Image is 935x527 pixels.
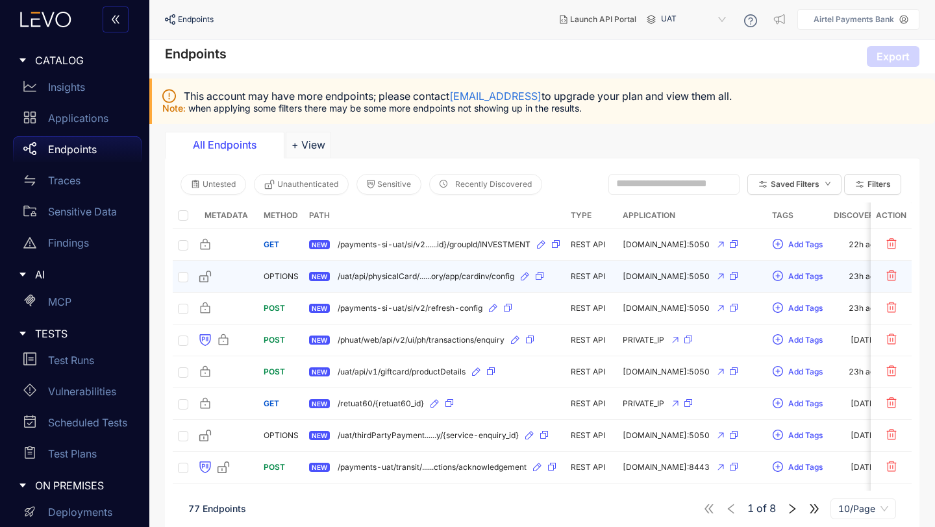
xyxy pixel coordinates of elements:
span: swap [23,174,36,187]
button: plus-circleAdd Tags [772,489,823,509]
span: plus-circle [773,461,783,473]
span: /retuat60/{retuat60_id} [338,399,424,408]
span: Saved Filters [771,180,819,189]
span: caret-right [18,481,27,490]
div: 23h ago [849,304,879,313]
span: Unauthenticated [277,180,338,189]
div: 23h ago [849,272,879,281]
a: Endpoints [13,136,142,167]
p: Deployments [48,506,112,518]
a: Test Runs [13,347,142,378]
span: NEW [309,463,330,472]
button: plus-circleAdd Tags [772,393,823,414]
span: Recently Discovered [455,180,532,189]
div: REST API [571,463,612,472]
span: Add Tags [788,304,823,313]
th: Action [871,202,912,229]
p: MCP [48,296,71,308]
span: AI [35,269,131,280]
span: warning [23,236,36,249]
span: Sensitive [377,180,411,189]
a: Applications [13,105,142,136]
div: [DATE] [851,463,877,472]
span: double-left [110,14,121,26]
div: 22h ago [849,240,879,249]
p: Findings [48,237,89,249]
a: Insights [13,74,142,105]
button: Unauthenticated [254,174,349,195]
span: ON PREMISES [35,480,131,491]
span: clock-circle [440,180,447,189]
p: Vulnerabilities [48,386,116,397]
th: Metadata [193,202,258,229]
span: PRIVATE_IP [623,336,664,345]
span: Add Tags [788,272,823,281]
div: [DATE] [851,336,877,345]
span: NEW [309,367,330,376]
div: [DATE] [851,431,877,440]
span: /payments-si-uat/si/v2/refresh-config [338,304,482,313]
a: Scheduled Tests [13,410,142,441]
th: Discovered [829,202,899,229]
span: down [825,180,831,188]
div: ON PREMISES [8,472,142,499]
span: [DOMAIN_NAME]:5050 [623,272,710,281]
p: Test Runs [48,354,94,366]
a: MCP [13,289,142,320]
span: [DOMAIN_NAME]:5050 [623,367,710,376]
p: Sensitive Data [48,206,117,217]
span: POST [264,303,285,313]
div: REST API [571,336,612,345]
button: plus-circleAdd Tags [772,266,823,287]
span: plus-circle [773,239,783,251]
span: OPTIONS [264,271,299,281]
span: 8 [769,503,776,515]
span: PRIVATE_IP [623,399,664,408]
span: Add Tags [788,336,823,345]
p: Applications [48,112,108,124]
button: plus-circleAdd Tags [772,457,823,478]
a: Traces [13,167,142,199]
span: TESTS [35,328,131,339]
span: UAT [661,9,729,30]
span: right [786,503,798,515]
button: Saved Filtersdown [747,174,841,195]
p: Endpoints [48,143,97,155]
span: /phuat/web/api/v2/ui/ph/transactions/enquiry [338,336,505,345]
button: Untested [181,174,246,195]
span: /payments-uat/transit/......ctions/acknowledgement [338,463,527,472]
span: POST [264,462,285,472]
span: [DOMAIN_NAME]:8443 [623,463,710,472]
button: plus-circleAdd Tags [772,362,823,382]
span: /uat/api/v1/giftcard/productDetails [338,367,466,376]
div: CATALOG [8,47,142,74]
span: [DOMAIN_NAME]:5050 [623,240,710,249]
span: Untested [203,180,236,189]
div: REST API [571,272,612,281]
th: Path [304,202,566,229]
th: Application [617,202,767,229]
button: plus-circleAdd Tags [772,298,823,319]
button: plus-circleAdd Tags [772,425,823,446]
button: plus-circleAdd Tags [772,330,823,350]
a: Vulnerabilities [13,378,142,410]
span: Endpoints [178,15,214,24]
p: Traces [48,175,81,186]
div: AI [8,261,142,288]
p: Insights [48,81,85,93]
span: NEW [309,240,330,249]
th: Type [566,202,617,229]
span: Launch API Portal [570,15,636,24]
button: Export [867,46,919,67]
span: plus-circle [773,430,783,441]
button: clock-circleRecently Discovered [429,174,542,195]
span: 77 Endpoints [188,503,246,514]
span: Add Tags [788,367,823,376]
a: Sensitive Data [13,199,142,230]
span: plus-circle [773,334,783,346]
span: NEW [309,431,330,440]
span: plus-circle [773,366,783,378]
span: Note: [162,103,188,114]
a: Findings [13,230,142,261]
div: REST API [571,399,612,408]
